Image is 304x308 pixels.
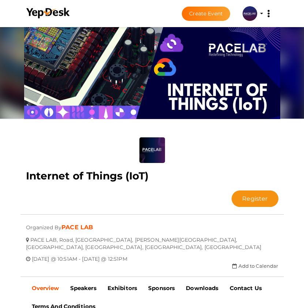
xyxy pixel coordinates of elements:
[232,263,278,269] a: Add to Calendar
[224,279,267,297] a: Contact Us
[243,6,257,21] img: ACg8ocL0kAMv6lbQGkAvZffMI2AGMQOEcunBVH5P4FVoqBXGP4BOzjY=s100
[102,279,143,297] a: Exhibitors
[32,250,127,262] span: [DATE] @ 10:51AM - [DATE] @ 12:51PM
[180,279,224,297] a: Downloads
[143,279,180,297] a: Sponsors
[232,190,278,207] button: Register
[32,285,59,292] b: Overview
[26,219,62,231] span: Organized By
[108,285,137,292] b: Exhibitors
[70,285,97,292] b: Speakers
[26,279,65,297] a: Overview
[26,231,261,251] span: PACE LAB, Road, [GEOGRAPHIC_DATA], [PERSON_NAME][GEOGRAPHIC_DATA], [GEOGRAPHIC_DATA], [GEOGRAPHIC...
[182,7,230,21] button: Create Event
[65,279,102,297] a: Speakers
[26,170,149,182] b: Internet of Things (IoT)
[148,285,175,292] b: Sponsors
[186,285,218,292] b: Downloads
[61,224,93,231] a: PACE LAB
[230,285,262,292] b: Contact Us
